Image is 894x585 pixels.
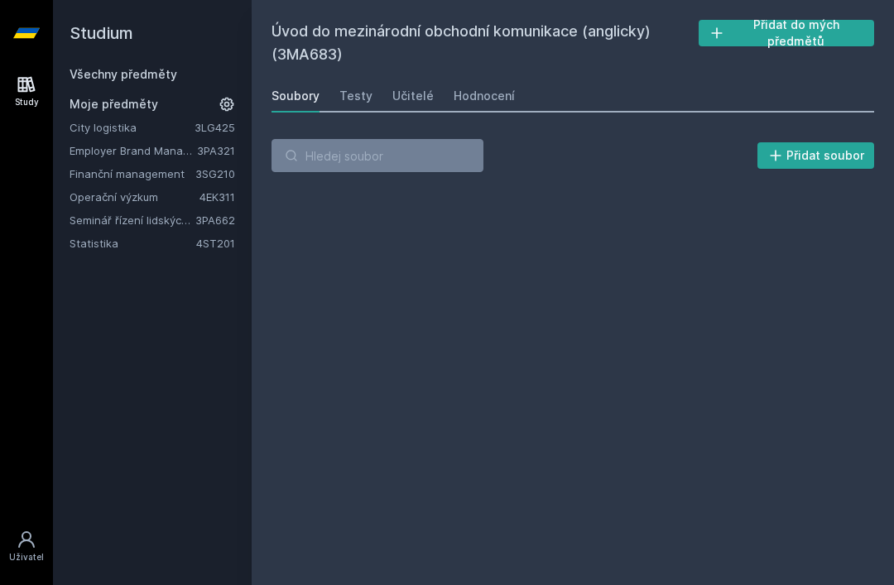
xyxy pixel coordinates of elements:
span: Moje předměty [70,96,158,113]
a: Uživatel [3,521,50,572]
a: Study [3,66,50,117]
a: 3PA662 [195,213,235,227]
a: Soubory [272,79,320,113]
a: 3SG210 [195,167,235,180]
a: Všechny předměty [70,67,177,81]
a: 3PA321 [197,144,235,157]
div: Soubory [272,88,320,104]
div: Study [15,96,39,108]
a: City logistika [70,119,195,136]
div: Učitelé [392,88,434,104]
a: 4ST201 [196,237,235,250]
a: 4EK311 [199,190,235,204]
a: Hodnocení [454,79,515,113]
a: 3LG425 [195,121,235,134]
a: Employer Brand Management [70,142,197,159]
a: Finanční management [70,165,195,182]
a: Učitelé [392,79,434,113]
a: Seminář řízení lidských zdrojů (anglicky) [70,212,195,228]
h2: Úvod do mezinárodní obchodní komunikace (anglicky) (3MA683) [272,20,699,66]
a: Testy [339,79,372,113]
a: Operační výzkum [70,189,199,205]
input: Hledej soubor [272,139,483,172]
div: Testy [339,88,372,104]
button: Přidat soubor [757,142,875,169]
div: Hodnocení [454,88,515,104]
button: Přidat do mých předmětů [699,20,874,46]
a: Statistika [70,235,196,252]
div: Uživatel [9,551,44,563]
